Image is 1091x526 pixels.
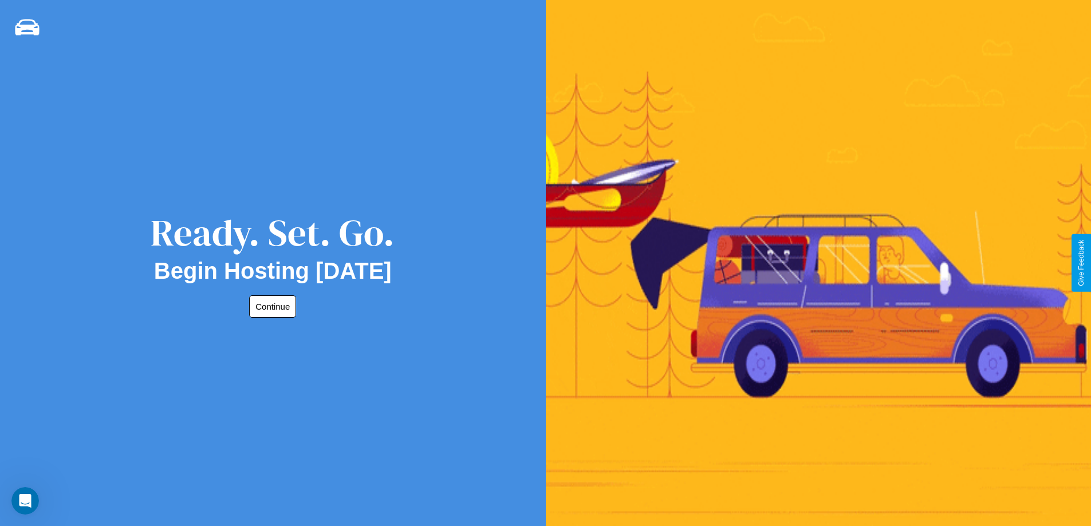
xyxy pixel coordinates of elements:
[151,207,395,258] div: Ready. Set. Go.
[1077,240,1085,286] div: Give Feedback
[154,258,392,284] h2: Begin Hosting [DATE]
[11,487,39,515] iframe: Intercom live chat
[249,295,296,318] button: Continue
